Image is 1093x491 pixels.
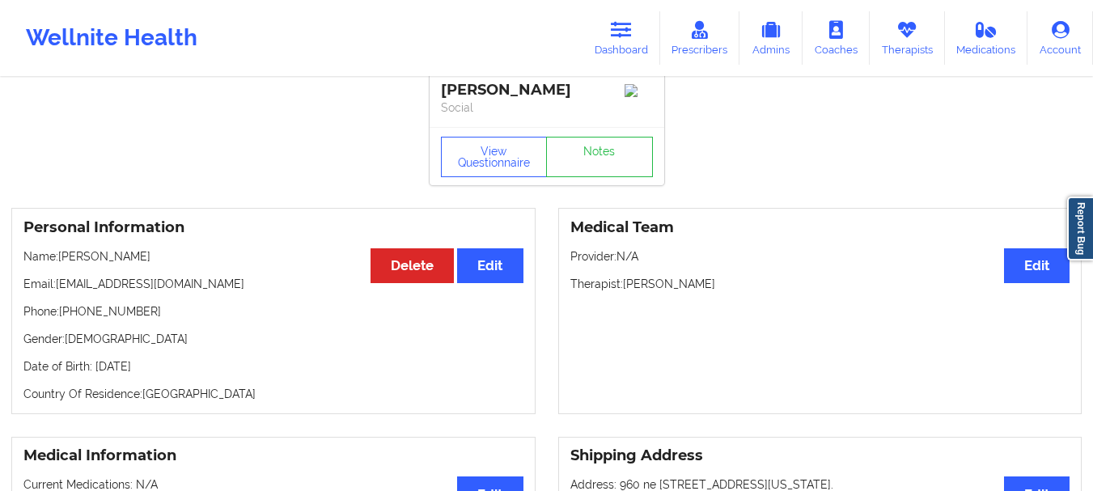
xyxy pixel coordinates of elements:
[23,386,523,402] p: Country Of Residence: [GEOGRAPHIC_DATA]
[945,11,1028,65] a: Medications
[23,218,523,237] h3: Personal Information
[660,11,740,65] a: Prescribers
[23,276,523,292] p: Email: [EMAIL_ADDRESS][DOMAIN_NAME]
[803,11,870,65] a: Coaches
[570,276,1070,292] p: Therapist: [PERSON_NAME]
[546,137,653,177] a: Notes
[570,218,1070,237] h3: Medical Team
[570,447,1070,465] h3: Shipping Address
[1027,11,1093,65] a: Account
[23,331,523,347] p: Gender: [DEMOGRAPHIC_DATA]
[441,81,653,99] div: [PERSON_NAME]
[1067,197,1093,260] a: Report Bug
[441,99,653,116] p: Social
[23,303,523,320] p: Phone: [PHONE_NUMBER]
[570,248,1070,265] p: Provider: N/A
[23,358,523,375] p: Date of Birth: [DATE]
[23,248,523,265] p: Name: [PERSON_NAME]
[1004,248,1070,283] button: Edit
[441,137,548,177] button: View Questionnaire
[870,11,945,65] a: Therapists
[23,447,523,465] h3: Medical Information
[625,84,653,97] img: Image%2Fplaceholer-image.png
[457,248,523,283] button: Edit
[739,11,803,65] a: Admins
[583,11,660,65] a: Dashboard
[371,248,454,283] button: Delete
